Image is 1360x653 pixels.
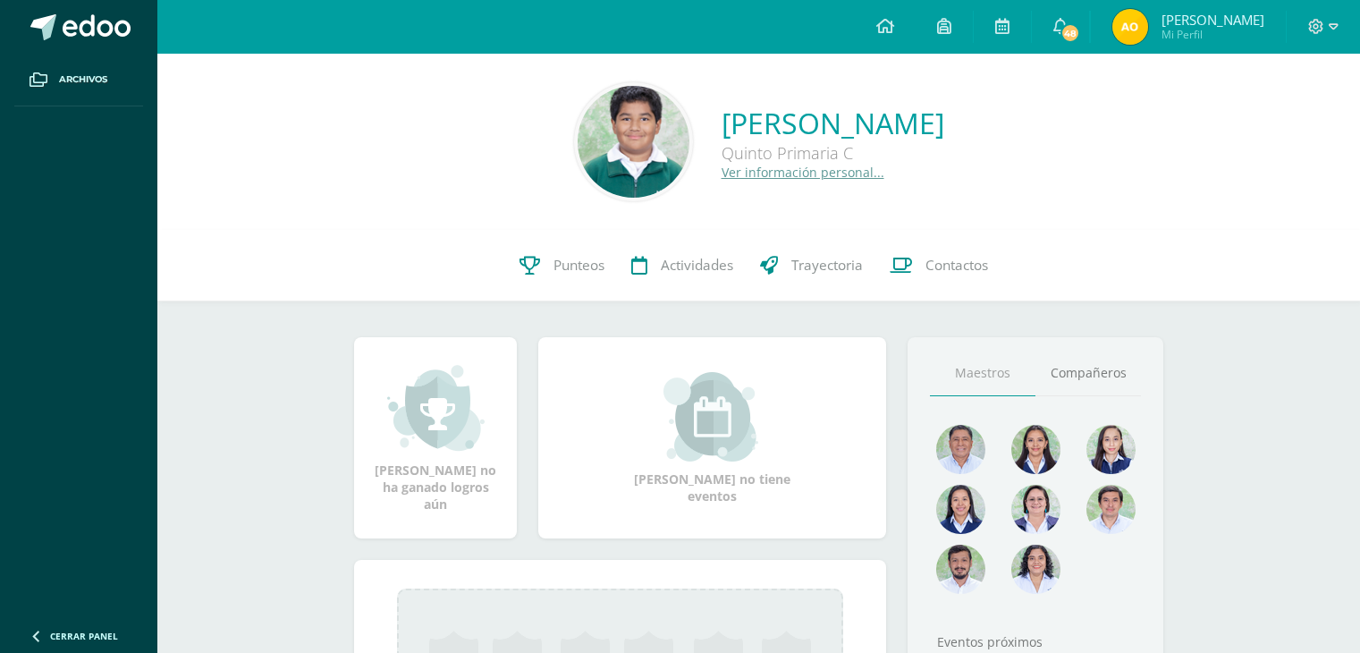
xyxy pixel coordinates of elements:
span: Archivos [59,72,107,87]
img: a45c6b0b365ef70dd84ea434ae6b643f.png [1011,425,1060,474]
div: Eventos próximos [930,633,1141,650]
span: Mi Perfil [1161,27,1264,42]
div: [PERSON_NAME] no tiene eventos [623,372,802,505]
a: Compañeros [1035,351,1141,396]
span: Contactos [925,256,988,275]
span: 48 [1060,23,1080,43]
img: 674848b92a8dd628d3cff977652c0a9e.png [1011,485,1060,534]
a: Archivos [14,54,143,106]
a: Ver información personal... [722,164,884,181]
span: Trayectoria [791,256,863,275]
div: [PERSON_NAME] no ha ganado logros aún [372,363,499,513]
img: 6ddd1834028c492d783a9ed76c16c693.png [936,485,985,534]
img: 118932b65603b730edd868c933d683ea.png [1112,9,1148,45]
a: [PERSON_NAME] [722,104,944,142]
a: Trayectoria [747,230,876,301]
div: Quinto Primaria C [722,142,944,164]
img: f0af4734c025b990c12c69d07632b04a.png [1086,485,1136,534]
span: Punteos [553,256,604,275]
img: 6e21fabce4e79f1cd48a08c214b9804f.png [578,86,689,198]
span: Actividades [661,256,733,275]
a: Punteos [506,230,618,301]
img: 54c759e5b9bb94252904e19d2c113a42.png [936,545,985,594]
a: Maestros [930,351,1035,396]
a: Actividades [618,230,747,301]
img: e0582db7cc524a9960c08d03de9ec803.png [1086,425,1136,474]
img: f4ec16a59328cb939a4b919555c40b71.png [936,425,985,474]
span: Cerrar panel [50,630,118,642]
img: achievement_small.png [387,363,485,453]
img: event_small.png [663,372,761,462]
span: [PERSON_NAME] [1161,11,1264,29]
a: Contactos [876,230,1001,301]
img: 74e021dbc1333a55a6a6352084f0f183.png [1011,545,1060,594]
